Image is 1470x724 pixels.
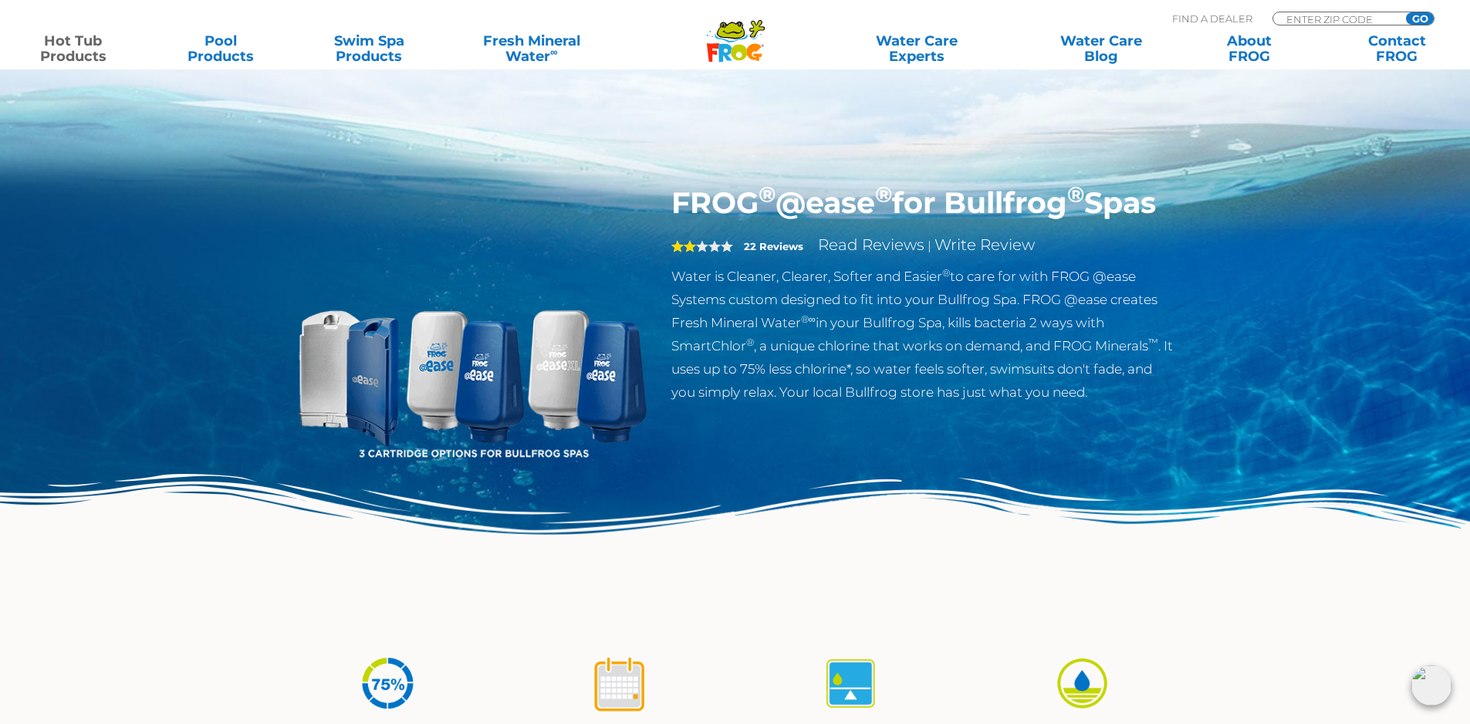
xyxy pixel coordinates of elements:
p: Water is Cleaner, Clearer, Softer and Easier to care for with FROG @ease Systems custom designed ... [671,265,1175,404]
sup: ®∞ [801,313,816,325]
span: | [928,239,931,253]
strong: 22 Reviews [744,240,803,252]
p: Find A Dealer [1172,12,1252,25]
img: icon-atease-easy-on [1053,655,1111,712]
img: icon-atease-self-regulates [822,655,880,712]
a: Hot TubProducts [15,33,130,64]
a: AboutFROG [1191,33,1306,64]
img: icon-atease-shock-once [590,655,648,712]
img: openIcon [1411,665,1451,705]
a: Write Review [934,235,1035,254]
span: 2 [671,240,696,252]
a: ContactFROG [1340,33,1455,64]
sup: ™ [1148,337,1158,348]
sup: ® [746,337,754,348]
input: Zip Code Form [1285,12,1389,25]
a: Water CareBlog [1043,33,1158,64]
a: PoolProducts [164,33,279,64]
input: GO [1406,12,1434,25]
a: Swim SpaProducts [312,33,427,64]
sup: ∞ [550,46,558,58]
a: Fresh MineralWater∞ [459,33,603,64]
a: Read Reviews [818,235,924,254]
sup: ® [875,181,892,208]
img: icon-atease-75percent-less [359,655,417,712]
sup: ® [759,181,776,208]
img: bullfrog-product-hero.png [296,185,649,539]
sup: ® [1067,181,1084,208]
h1: FROG @ease for Bullfrog Spas [671,185,1175,221]
a: Water CareExperts [823,33,1010,64]
sup: ® [942,267,950,279]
